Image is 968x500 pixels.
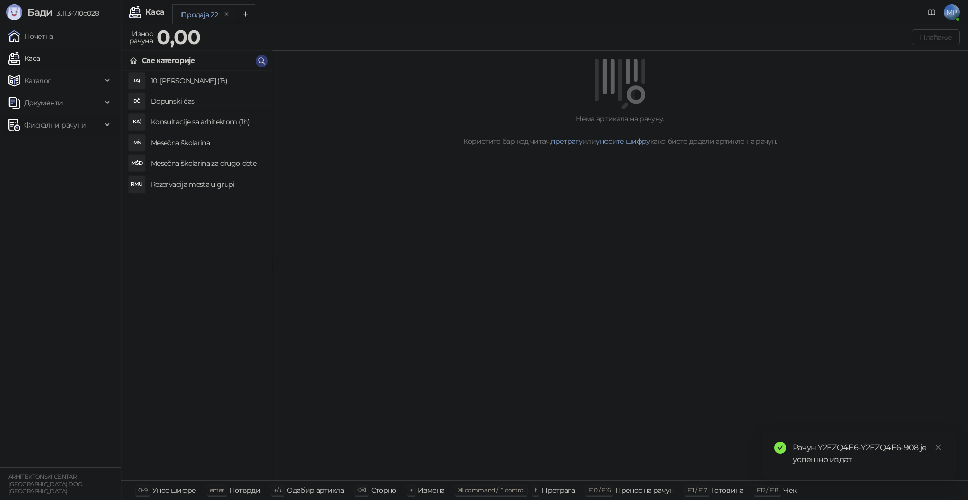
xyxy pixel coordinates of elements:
div: Пренос на рачун [615,484,673,497]
span: ⌘ command / ⌃ control [458,486,525,494]
h4: Mesečna školarina [151,135,264,151]
div: Све категорије [142,55,195,66]
h4: Rezervacija mesta u grupi [151,176,264,193]
div: RMU [129,176,145,193]
span: F11 / F17 [687,486,707,494]
button: remove [220,10,233,19]
div: Нема артикала на рачуну. Користите бар код читач, или како бисте додали артикле на рачун. [284,113,956,147]
span: F10 / F16 [588,486,610,494]
div: Одабир артикла [287,484,344,497]
span: f [535,486,536,494]
span: 3.11.3-710c028 [52,9,99,18]
small: ARHITEKTONSKI CENTAR [GEOGRAPHIC_DATA] DOO [GEOGRAPHIC_DATA] [8,473,83,495]
div: Продаја 22 [181,9,218,20]
div: Сторно [371,484,396,497]
strong: 0,00 [157,25,200,49]
span: F12 / F18 [757,486,778,494]
span: + [410,486,413,494]
div: Износ рачуна [127,27,155,47]
span: enter [210,486,224,494]
a: Close [933,442,944,453]
div: grid [122,71,272,480]
div: 1А( [129,73,145,89]
span: ↑/↓ [274,486,282,494]
div: MŠ [129,135,145,151]
a: Каса [8,48,40,69]
span: 0-9 [138,486,147,494]
span: ⌫ [357,486,366,494]
div: Чек [783,484,796,497]
div: Каса [145,8,164,16]
button: Плаћање [912,29,960,45]
span: Фискални рачуни [24,115,86,135]
span: Документи [24,93,63,113]
div: Унос шифре [152,484,196,497]
a: унесите шифру [596,137,650,146]
span: MP [944,4,960,20]
span: Бади [27,6,52,18]
div: KA( [129,114,145,130]
button: Add tab [235,4,255,24]
div: MŠD [129,155,145,171]
div: Готовина [712,484,743,497]
span: Каталог [24,71,51,91]
div: Претрага [541,484,575,497]
div: Рачун Y2EZQ4E6-Y2EZQ4E6-908 је успешно издат [793,442,944,466]
h4: Mesečna školarina za drugo dete [151,155,264,171]
span: check-circle [774,442,786,454]
h4: Konsultacije sa arhitektom (1h) [151,114,264,130]
a: Документација [924,4,940,20]
h4: Dopunski čas [151,93,264,109]
span: close [935,444,942,451]
div: DČ [129,93,145,109]
h4: 10: [PERSON_NAME] (Ђ) [151,73,264,89]
div: Измена [418,484,444,497]
a: претрагу [551,137,582,146]
div: Потврди [229,484,261,497]
img: Logo [6,4,22,20]
a: Почетна [8,26,53,46]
